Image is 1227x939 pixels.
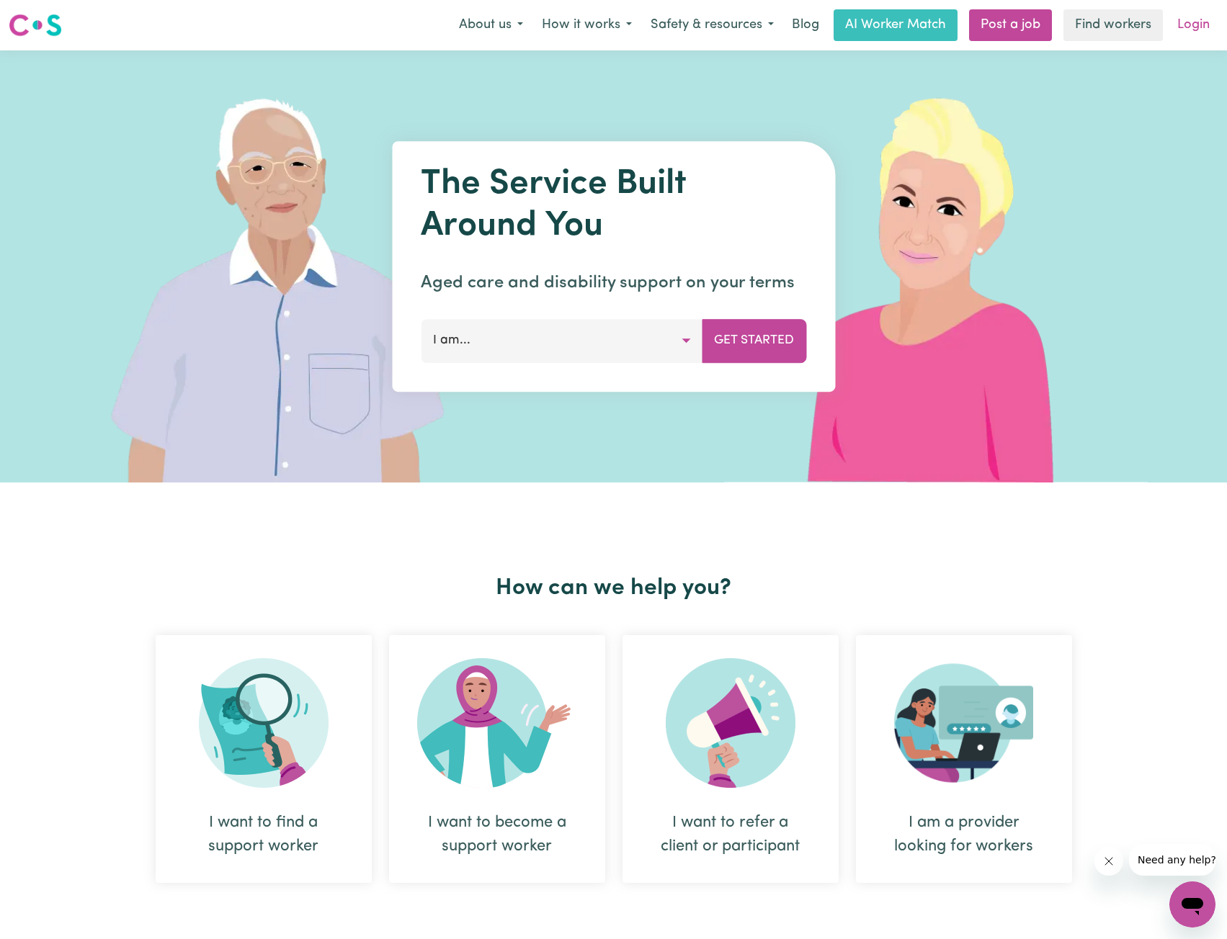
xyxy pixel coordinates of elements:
img: Refer [666,658,795,788]
a: Careseekers logo [9,9,62,42]
div: I am a provider looking for workers [891,811,1038,858]
a: Blog [783,9,828,41]
h1: The Service Built Around You [421,164,806,247]
iframe: Close message [1094,847,1123,876]
button: Get Started [702,319,806,362]
p: Aged care and disability support on your terms [421,270,806,296]
a: AI Worker Match [834,9,958,41]
div: I want to become a support worker [389,635,605,883]
iframe: Message from company [1129,844,1215,876]
img: Careseekers logo [9,12,62,38]
div: I want to find a support worker [190,811,337,858]
span: Need any help? [9,10,87,22]
button: How it works [532,10,641,40]
a: Find workers [1063,9,1163,41]
h2: How can we help you? [147,575,1081,602]
button: About us [450,10,532,40]
div: I am a provider looking for workers [856,635,1072,883]
div: I want to refer a client or participant [657,811,804,858]
img: Provider [894,658,1034,788]
div: I want to refer a client or participant [623,635,839,883]
a: Login [1169,9,1218,41]
iframe: Button to launch messaging window [1169,881,1215,927]
button: Safety & resources [641,10,783,40]
div: I want to find a support worker [156,635,372,883]
button: I am... [421,319,702,362]
a: Post a job [969,9,1052,41]
img: Search [199,658,329,788]
img: Become Worker [417,658,577,788]
div: I want to become a support worker [424,811,571,858]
